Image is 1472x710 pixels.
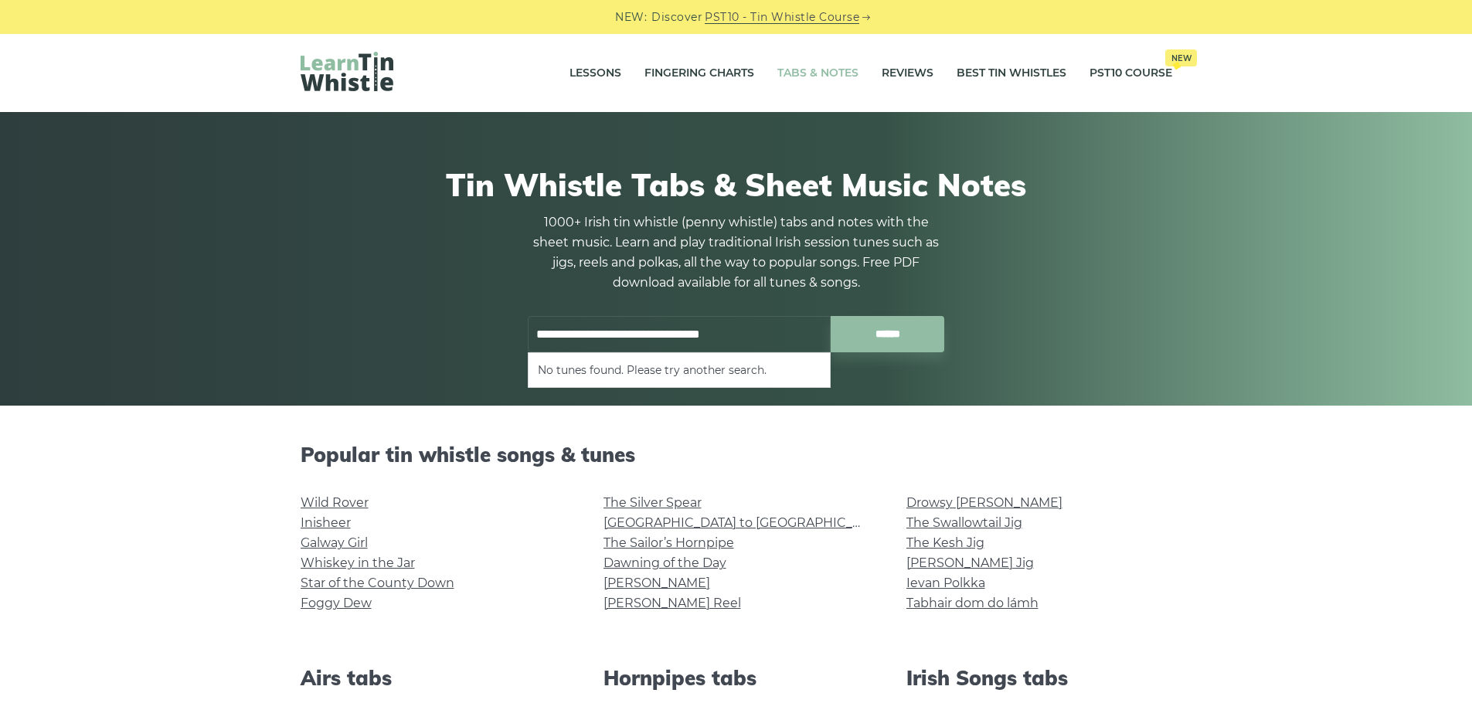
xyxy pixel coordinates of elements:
[644,54,754,93] a: Fingering Charts
[301,576,454,590] a: Star of the County Down
[528,212,945,293] p: 1000+ Irish tin whistle (penny whistle) tabs and notes with the sheet music. Learn and play tradi...
[603,495,702,510] a: The Silver Spear
[569,54,621,93] a: Lessons
[603,576,710,590] a: [PERSON_NAME]
[301,495,369,510] a: Wild Rover
[301,166,1172,203] h1: Tin Whistle Tabs & Sheet Music Notes
[603,555,726,570] a: Dawning of the Day
[882,54,933,93] a: Reviews
[906,576,985,590] a: Ievan Polkka
[957,54,1066,93] a: Best Tin Whistles
[538,361,821,379] li: No tunes found. Please try another search.
[1090,54,1172,93] a: PST10 CourseNew
[301,515,351,530] a: Inisheer
[301,555,415,570] a: Whiskey in the Jar
[301,666,566,690] h2: Airs tabs
[906,596,1039,610] a: Tabhair dom do lámh
[906,535,984,550] a: The Kesh Jig
[301,52,393,91] img: LearnTinWhistle.com
[301,535,368,550] a: Galway Girl
[603,596,741,610] a: [PERSON_NAME] Reel
[301,596,372,610] a: Foggy Dew
[906,666,1172,690] h2: Irish Songs tabs
[906,515,1022,530] a: The Swallowtail Jig
[1165,49,1197,66] span: New
[301,443,1172,467] h2: Popular tin whistle songs & tunes
[603,666,869,690] h2: Hornpipes tabs
[603,535,734,550] a: The Sailor’s Hornpipe
[777,54,858,93] a: Tabs & Notes
[906,495,1062,510] a: Drowsy [PERSON_NAME]
[603,515,889,530] a: [GEOGRAPHIC_DATA] to [GEOGRAPHIC_DATA]
[906,555,1034,570] a: [PERSON_NAME] Jig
